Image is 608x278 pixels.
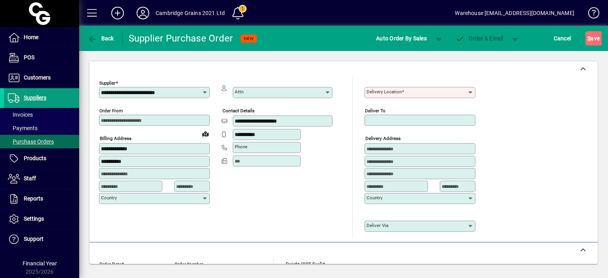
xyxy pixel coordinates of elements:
[24,175,36,182] span: Staff
[24,74,51,81] span: Customers
[99,80,116,86] mat-label: Supplier
[4,68,79,88] a: Customers
[367,89,402,95] mat-label: Delivery Location
[367,195,382,200] mat-label: Country
[451,31,507,45] button: Order & Email
[79,31,123,45] app-page-header-button: Back
[24,95,46,101] span: Suppliers
[235,89,243,95] mat-label: Attn
[235,144,247,149] mat-label: Phone
[85,31,116,45] button: Back
[585,31,602,45] button: Save
[99,261,122,267] mat-label: Order date
[372,31,431,45] button: Auto Order By Sales
[244,36,254,41] span: NEW
[8,125,38,131] span: Payments
[4,229,79,249] a: Support
[587,35,591,42] span: S
[8,112,33,118] span: Invoices
[99,108,123,113] mat-label: Order from
[87,35,114,42] span: Back
[129,32,233,45] div: Supplier Purchase Order
[101,195,117,200] mat-label: Country
[105,6,130,20] button: Add
[455,7,574,19] div: Warehouse [EMAIL_ADDRESS][DOMAIN_NAME]
[554,32,571,45] span: Cancel
[4,189,79,209] a: Reports
[23,260,57,267] span: Financial Year
[286,261,323,267] mat-label: Freight (GST excl)
[4,209,79,229] a: Settings
[4,48,79,68] a: POS
[4,28,79,47] a: Home
[4,135,79,148] a: Purchase Orders
[175,261,203,267] mat-label: Order number
[24,155,46,161] span: Products
[582,2,598,27] a: Knowledge Base
[4,121,79,135] a: Payments
[24,195,43,202] span: Reports
[156,7,225,19] div: Cambridge Grains 2021 Ltd
[24,34,38,40] span: Home
[8,138,54,145] span: Purchase Orders
[376,32,427,45] span: Auto Order By Sales
[4,169,79,189] a: Staff
[365,108,386,113] mat-label: Deliver To
[4,149,79,168] a: Products
[24,236,44,242] span: Support
[4,108,79,121] a: Invoices
[587,32,600,45] span: ave
[367,223,388,228] mat-label: Deliver via
[24,54,34,61] span: POS
[130,6,156,20] button: Profile
[552,31,573,45] button: Cancel
[455,35,503,42] span: Order & Email
[24,216,44,222] span: Settings
[199,127,212,140] a: View on map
